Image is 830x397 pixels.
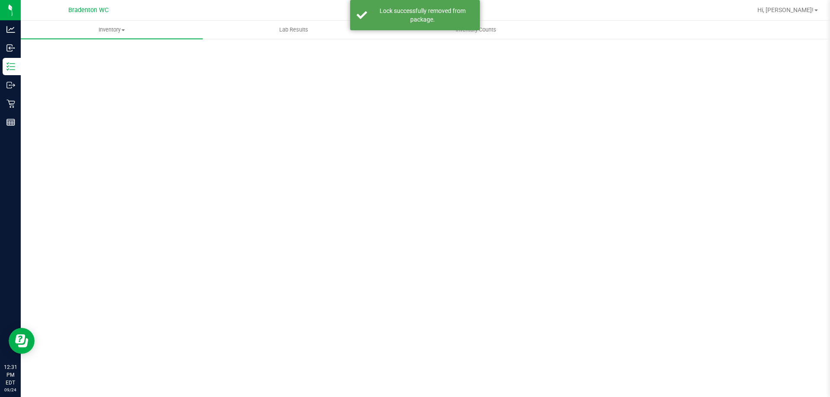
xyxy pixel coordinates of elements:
[372,6,473,24] div: Lock successfully removed from package.
[203,21,385,39] a: Lab Results
[757,6,814,13] span: Hi, [PERSON_NAME]!
[4,387,17,393] p: 09/24
[21,21,203,39] a: Inventory
[6,99,15,108] inline-svg: Retail
[6,44,15,52] inline-svg: Inbound
[6,81,15,89] inline-svg: Outbound
[268,26,320,34] span: Lab Results
[6,62,15,71] inline-svg: Inventory
[68,6,109,14] span: Bradenton WC
[9,328,35,354] iframe: Resource center
[6,118,15,127] inline-svg: Reports
[21,26,203,34] span: Inventory
[4,363,17,387] p: 12:31 PM EDT
[6,25,15,34] inline-svg: Analytics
